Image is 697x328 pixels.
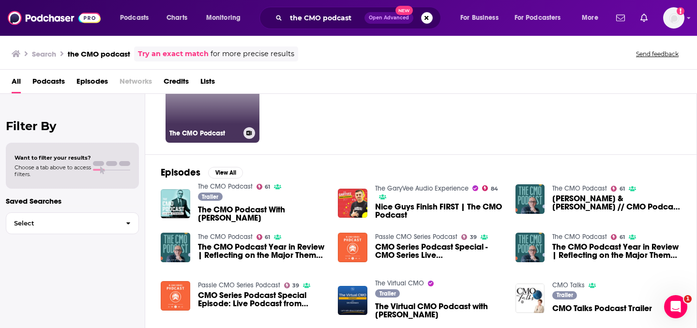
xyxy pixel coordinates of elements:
img: The CMO Podcast Year in Review | Reflecting on the Major Themes from 2024 [515,233,545,262]
button: open menu [575,10,610,26]
h3: The CMO Podcast [169,129,240,137]
a: The GaryVee Audio Experience [375,184,469,193]
span: 61 [620,235,625,239]
a: 61 [611,186,625,192]
a: Credits [164,74,189,93]
button: open menu [199,10,253,26]
p: Saved Searches [6,196,139,206]
img: The Virtual CMO Podcast with Eric Dickmann [338,286,367,315]
a: Episodes [76,74,108,93]
span: [PERSON_NAME] & [PERSON_NAME] // CMO Podcast Alumni Reunion [552,194,681,211]
a: 61 [257,234,271,240]
img: Scott Galloway & Tim Armstrong // CMO Podcast Alumni Reunion [515,184,545,214]
img: CMO Talks Podcast Trailer [515,283,545,313]
span: 61 [620,187,625,191]
button: Select [6,212,139,234]
a: Passle CMO Series Podcast [198,281,280,289]
span: For Business [460,11,499,25]
span: 1 [684,295,692,303]
span: 61 [265,185,270,189]
a: CMO Talks Podcast Trailer [552,304,652,313]
span: Trailer [557,292,573,298]
a: 39 [284,283,300,288]
img: CMO Series Podcast Special Episode: Live Podcast from LMA Southeast [161,281,190,311]
h3: the CMO podcast [68,49,130,59]
div: Search podcasts, credits, & more... [269,7,450,29]
a: Charts [160,10,193,26]
a: The Virtual CMO [375,279,424,287]
a: 39 [461,234,477,240]
img: CMO Series Podcast Special - CMO Series Live NYC: The Highlights [338,233,367,262]
a: The CMO Podcast [198,233,253,241]
span: 84 [491,187,498,191]
img: Nice Guys Finish FIRST | The CMO Podcast [338,189,367,218]
span: Open Advanced [369,15,409,20]
a: Scott Galloway & Tim Armstrong // CMO Podcast Alumni Reunion [552,194,681,211]
a: 84 [482,185,498,191]
h2: Filter By [6,119,139,133]
span: for more precise results [211,48,294,60]
span: CMO Series Podcast Special Episode: Live Podcast from [GEOGRAPHIC_DATA] [198,291,327,308]
a: 58 [263,49,357,143]
button: Show profile menu [663,7,684,29]
button: open menu [508,10,575,26]
a: The CMO Podcast [198,182,253,191]
span: More [582,11,598,25]
input: Search podcasts, credits, & more... [286,10,364,26]
a: The CMO Podcast [552,184,607,193]
img: Podchaser - Follow, Share and Rate Podcasts [8,9,101,27]
a: Show notifications dropdown [612,10,629,26]
img: The CMO Podcast Year in Review | Reflecting on the Major Themes from 2023 [161,233,190,262]
a: CMO Talks [552,281,585,289]
span: Logged in as elleb2btech [663,7,684,29]
span: Select [6,220,118,226]
span: Trailer [202,194,218,200]
img: The CMO Podcast With Jim Stengel [161,189,190,219]
button: View All [208,167,243,179]
img: User Profile [663,7,684,29]
iframe: Intercom live chat [664,295,687,318]
button: open menu [454,10,511,26]
a: Podcasts [32,74,65,93]
span: Charts [167,11,187,25]
a: CMO Series Podcast Special Episode: Live Podcast from LMA Southeast [198,291,327,308]
span: CMO Series Podcast Special - CMO Series Live [GEOGRAPHIC_DATA]: The Highlights [375,243,504,259]
a: EpisodesView All [161,166,243,179]
span: Want to filter your results? [15,154,91,161]
span: Podcasts [120,11,149,25]
a: Show notifications dropdown [636,10,652,26]
a: 61 [257,184,271,190]
span: Monitoring [206,11,241,25]
span: Trailer [379,291,396,297]
a: Try an exact match [138,48,209,60]
a: The CMO Podcast Year in Review | Reflecting on the Major Themes from 2023 [198,243,327,259]
a: Passle CMO Series Podcast [375,233,457,241]
span: Nice Guys Finish FIRST | The CMO Podcast [375,203,504,219]
a: Lists [200,74,215,93]
a: The CMO Podcast Year in Review | Reflecting on the Major Themes from 2024 [552,243,681,259]
span: 39 [470,235,477,239]
a: 61 [611,234,625,240]
a: All [12,74,21,93]
a: The Virtual CMO Podcast with Eric Dickmann [375,302,504,319]
span: 39 [292,283,299,288]
span: The CMO Podcast With [PERSON_NAME] [198,206,327,222]
svg: Add a profile image [677,7,684,15]
h2: Episodes [161,166,200,179]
